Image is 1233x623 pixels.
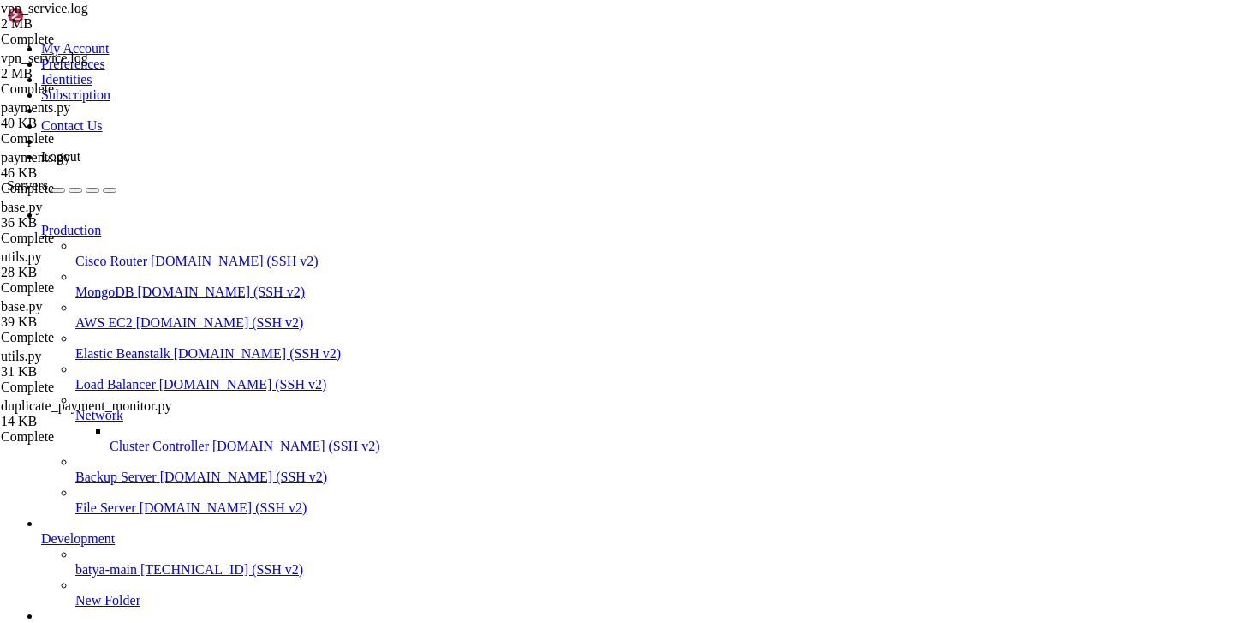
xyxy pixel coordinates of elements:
[1,200,172,231] span: base.py
[1,429,172,445] div: Complete
[1,414,172,429] div: 14 KB
[1,1,88,15] span: vpn_service.log
[1,314,172,330] div: 39 KB
[1,181,172,196] div: Complete
[1,330,172,345] div: Complete
[1,51,88,65] span: vpn_service.log
[1,150,70,165] span: payments.py
[1,231,172,246] div: Complete
[1,380,172,395] div: Complete
[1,100,70,115] span: payments.py
[1,66,172,81] div: 2 MB
[1,349,172,380] span: utils.py
[1,299,172,330] span: base.py
[1,364,172,380] div: 31 KB
[1,398,172,413] span: duplicate_payment_monitor.py
[1,299,42,314] span: base.py
[1,131,172,147] div: Complete
[1,100,172,131] span: payments.py
[1,150,172,181] span: payments.py
[1,81,172,97] div: Complete
[1,16,172,32] div: 2 MB
[1,200,42,214] span: base.py
[1,280,172,296] div: Complete
[1,51,172,81] span: vpn_service.log
[1,116,172,131] div: 40 KB
[1,215,172,231] div: 36 KB
[1,1,172,32] span: vpn_service.log
[1,165,172,181] div: 46 KB
[1,398,172,429] span: duplicate_payment_monitor.py
[1,249,42,264] span: utils.py
[1,349,42,363] span: utils.py
[1,32,172,47] div: Complete
[1,249,172,280] span: utils.py
[1,265,172,280] div: 28 KB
